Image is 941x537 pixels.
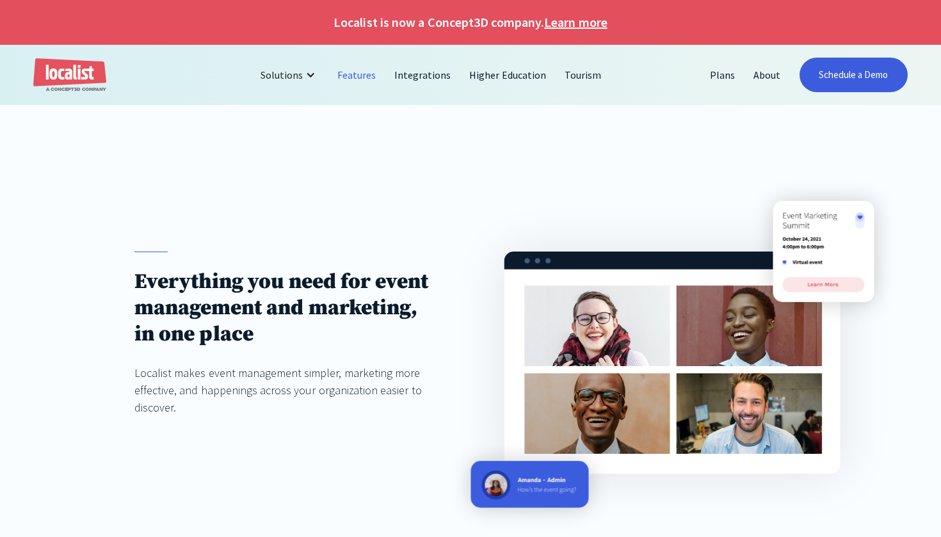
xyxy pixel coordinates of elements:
[701,60,744,90] a: Plans
[556,60,611,90] a: Tourism
[544,13,607,32] a: Learn more
[134,269,437,348] h1: Everything you need for event management and marketing, in one place
[385,60,460,90] a: Integrations
[328,60,385,90] a: Features
[251,60,328,90] div: Solutions
[800,58,908,92] a: Schedule a Demo
[744,60,790,90] a: About
[33,58,106,92] a: home
[261,67,303,83] div: Solutions
[460,60,556,90] a: Higher Education
[134,364,437,416] div: Localist makes event management simpler, marketing more effective, and happenings across your org...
